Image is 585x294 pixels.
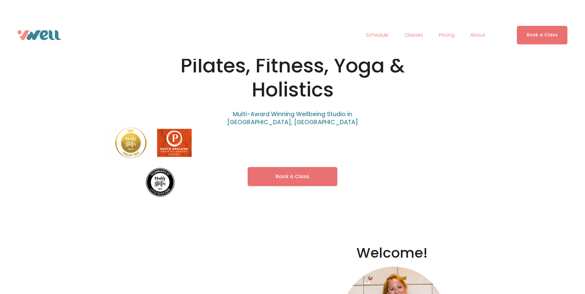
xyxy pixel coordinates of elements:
a: Book a Class [248,167,338,186]
span: Multi-Award Winning Wellbeing Studio in [GEOGRAPHIC_DATA], [GEOGRAPHIC_DATA] [227,110,358,127]
h2: Welcome! [356,244,431,262]
a: folder dropdown [470,30,485,40]
a: folder dropdown [405,30,423,40]
a: Book a Class [517,26,568,44]
h1: Pilates, Fitness, Yoga & Holistics [154,54,431,102]
span: Classes [405,31,423,40]
span: About [470,31,485,40]
a: Schedule [366,30,389,40]
img: VWell [18,30,61,40]
a: Pricing [439,30,455,40]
